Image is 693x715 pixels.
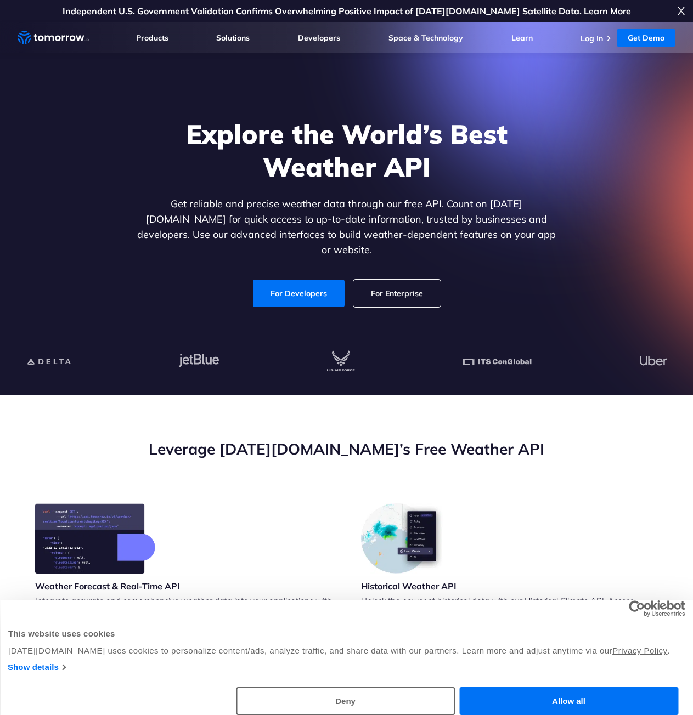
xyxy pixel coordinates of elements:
[253,280,345,307] a: For Developers
[511,33,533,43] a: Learn
[388,33,463,43] a: Space & Technology
[35,580,180,592] h3: Weather Forecast & Real-Time API
[35,594,333,670] p: Integrate accurate and comprehensive weather data into your applications with [DATE][DOMAIN_NAME]...
[361,594,658,657] p: Unlock the power of historical data with our Historical Climate API. Access hourly and daily weat...
[581,33,603,43] a: Log In
[35,439,658,459] h2: Leverage [DATE][DOMAIN_NAME]’s Free Weather API
[589,600,685,617] a: Usercentrics Cookiebot - opens in a new window
[8,644,685,657] div: [DATE][DOMAIN_NAME] uses cookies to personalize content/ads, analyze traffic, and share data with...
[236,687,455,715] button: Deny
[216,33,250,43] a: Solutions
[135,196,559,258] p: Get reliable and precise weather data through our free API. Count on [DATE][DOMAIN_NAME] for quic...
[18,30,89,46] a: Home link
[8,661,65,674] a: Show details
[298,33,340,43] a: Developers
[353,280,441,307] a: For Enterprise
[612,646,667,655] a: Privacy Policy
[135,117,559,183] h1: Explore the World’s Best Weather API
[459,687,678,715] button: Allow all
[361,580,457,592] h3: Historical Weather API
[617,29,675,47] a: Get Demo
[8,627,685,640] div: This website uses cookies
[63,5,631,16] a: Independent U.S. Government Validation Confirms Overwhelming Positive Impact of [DATE][DOMAIN_NAM...
[136,33,168,43] a: Products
